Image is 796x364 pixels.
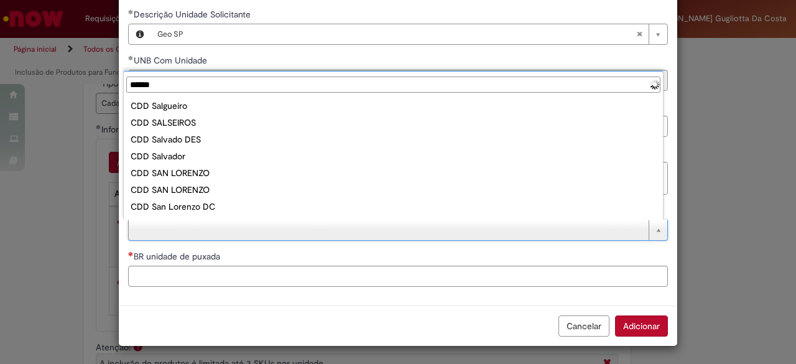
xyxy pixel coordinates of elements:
[126,131,660,148] div: CDD Salvado DES
[126,165,660,182] div: CDD SAN LORENZO
[124,95,663,220] ul: Descrição Unidade de Puxada
[126,198,660,215] div: CDD San Lorenzo DC
[126,114,660,131] div: CDD SALSEIROS
[126,148,660,165] div: CDD Salvador
[126,215,660,232] div: CDD SANTA CRUZ
[126,182,660,198] div: CDD SAN LORENZO
[126,98,660,114] div: CDD Salgueiro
